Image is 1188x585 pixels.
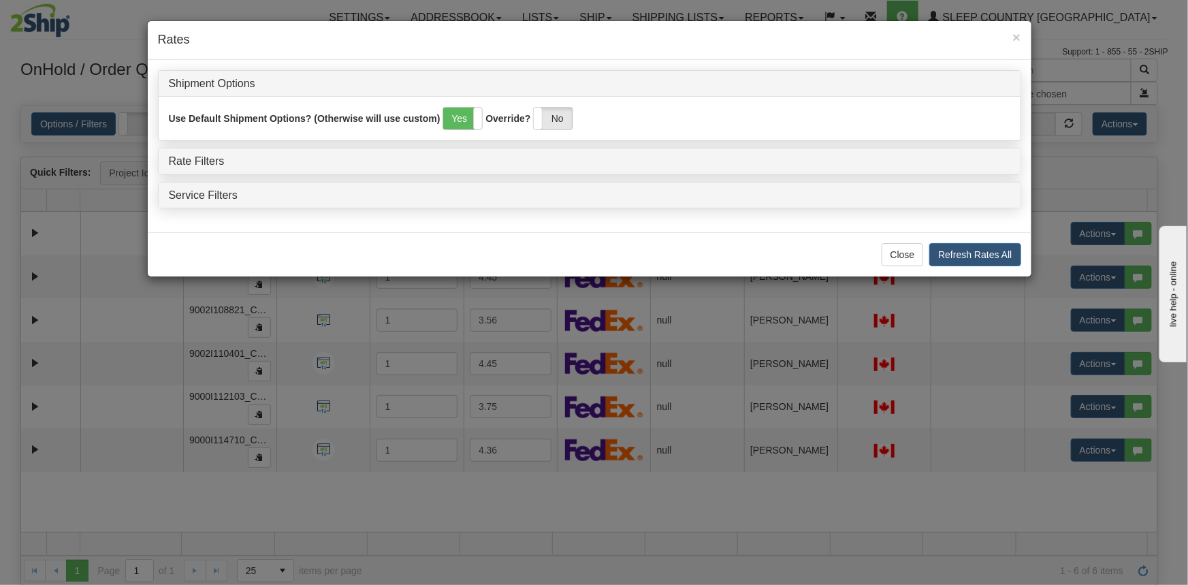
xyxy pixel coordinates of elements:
[882,243,924,266] button: Close
[169,112,440,125] label: Use Default Shipment Options? (Otherwise will use custom)
[1157,223,1187,362] iframe: chat widget
[158,31,1021,49] h4: Rates
[443,108,482,129] label: Yes
[1012,29,1021,45] span: ×
[929,243,1021,266] button: Refresh Rates All
[1012,30,1021,44] button: Close
[169,189,238,201] a: Service Filters
[169,78,255,89] a: Shipment Options
[10,12,126,22] div: live help - online
[534,108,573,129] label: No
[169,155,225,167] a: Rate Filters
[485,112,530,125] label: Override?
